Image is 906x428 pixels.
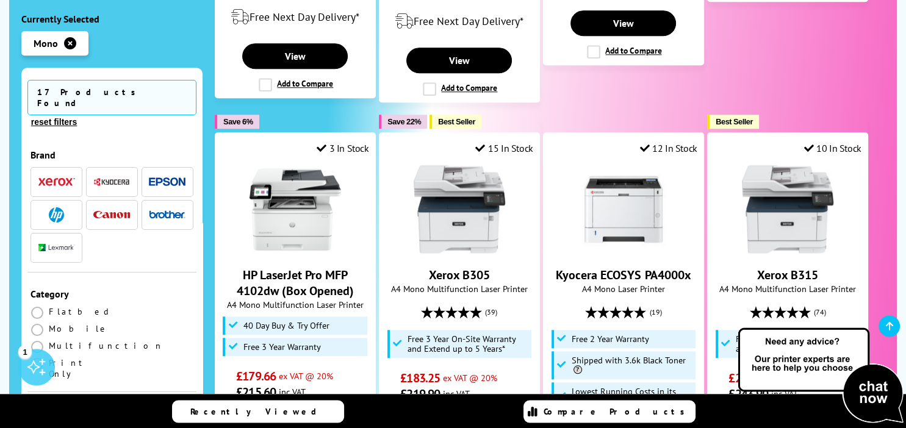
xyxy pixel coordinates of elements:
button: HP [35,206,79,223]
label: Add to Compare [423,82,497,96]
span: (19) [649,301,661,324]
span: £183.25 [400,370,440,386]
div: 1 [18,344,32,358]
img: HP [49,207,64,222]
img: Xerox [38,177,75,186]
img: Lexmark [38,244,75,251]
span: Mobile [49,323,109,333]
div: Currently Selected [21,12,203,24]
a: View [406,48,512,73]
span: ex VAT @ 20% [279,370,333,382]
div: 15 In Stock [475,142,533,154]
a: Xerox B315 [757,267,818,283]
a: Kyocera ECOSYS PA4000x [578,245,669,257]
a: Recently Viewed [172,400,344,423]
button: Brother [145,206,189,223]
img: HP LaserJet Pro MFP 4102dw (Box Opened) [250,163,341,255]
span: (39) [485,301,497,324]
a: Xerox B305 [414,245,505,257]
a: Compare Products [523,400,696,423]
span: £215.60 [236,384,276,400]
button: reset filters [27,116,81,127]
a: View [570,10,676,36]
button: Lexmark [35,239,79,255]
span: A4 Mono Multifunction Laser Printer [386,283,533,294]
span: inc VAT [279,386,306,398]
span: £219.90 [400,386,440,402]
button: Save 22% [379,115,427,129]
button: Best Seller [430,115,481,129]
span: Shipped with 3.6k Black Toner [572,355,693,375]
span: Recently Viewed [190,406,329,417]
img: Kyocera [93,177,130,186]
button: Kyocera [90,173,134,190]
div: modal_delivery [386,4,533,38]
button: Epson [145,173,189,190]
span: £179.66 [236,368,276,384]
span: A4 Mono Multifunction Laser Printer [714,283,861,294]
span: 17 Products Found [27,79,196,115]
div: Category [31,287,193,299]
span: Free 3 Year Warranty [243,342,320,352]
span: £203.25 [728,370,768,386]
div: 12 In Stock [639,142,697,154]
div: 3 In Stock [317,142,369,154]
label: Add to Compare [587,45,661,59]
button: Canon [90,206,134,223]
a: Xerox B315 [742,245,833,257]
a: View [242,43,348,69]
span: Print Only [49,357,112,379]
img: Xerox B305 [414,163,505,255]
img: Canon [93,210,130,218]
span: Compare Products [544,406,691,417]
img: Open Live Chat window [735,326,906,426]
span: Save 6% [223,117,253,126]
img: Brother [149,210,185,218]
span: Free 3 Year On-Site Warranty and Extend up to 5 Years* [408,334,529,354]
div: Brand [31,148,193,160]
div: 10 In Stock [804,142,861,154]
span: A4 Mono Multifunction Laser Printer [221,299,369,310]
span: inc VAT [443,388,470,399]
span: Best Seller [716,117,753,126]
span: Lowest Running Costs in its Class [572,387,693,406]
span: Free 2 Year Warranty [572,334,649,344]
button: Save 6% [215,115,259,129]
label: Add to Compare [259,78,333,91]
span: Best Seller [438,117,475,126]
a: Kyocera ECOSYS PA4000x [556,267,691,283]
button: Xerox [35,173,79,190]
span: A4 Mono Laser Printer [550,283,697,294]
span: Flatbed [49,305,113,316]
button: Best Seller [707,115,759,129]
span: 40 Day Buy & Try Offer [243,321,329,330]
span: ex VAT @ 20% [443,372,497,383]
img: Kyocera ECOSYS PA4000x [578,163,669,255]
a: Xerox B305 [429,267,490,283]
span: (74) [813,301,825,324]
img: Epson [149,177,185,186]
span: £243.90 [728,386,768,402]
a: HP LaserJet Pro MFP 4102dw (Box Opened) [237,267,354,299]
span: Save 22% [387,117,421,126]
a: HP LaserJet Pro MFP 4102dw (Box Opened) [250,245,341,257]
span: Multifunction [49,340,164,351]
span: Mono [34,37,58,49]
img: Xerox B315 [742,163,833,255]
